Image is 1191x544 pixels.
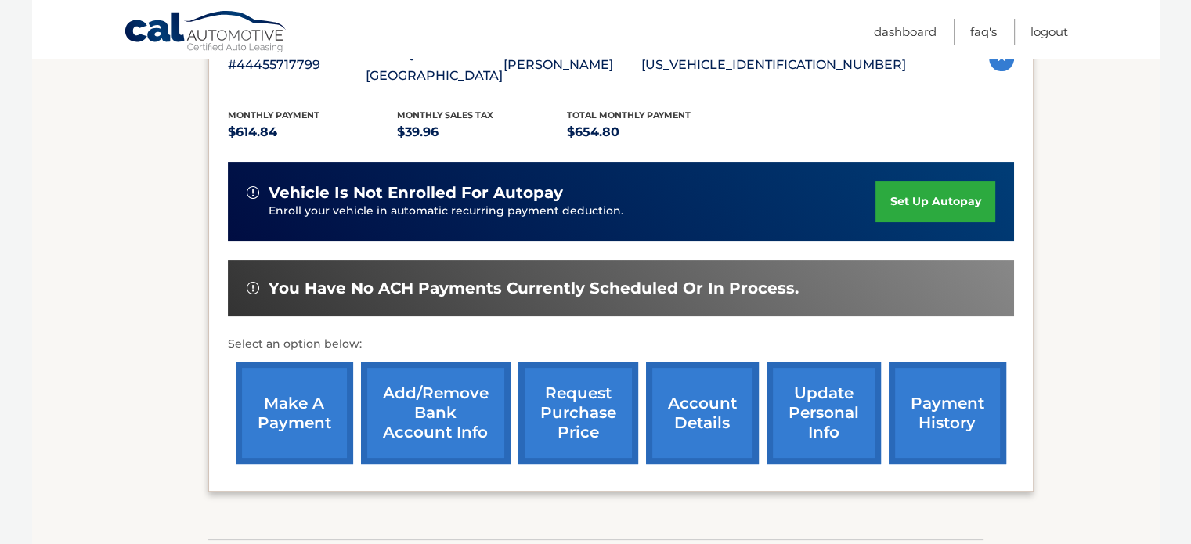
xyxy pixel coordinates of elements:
p: $614.84 [228,121,398,143]
p: Enroll your vehicle in automatic recurring payment deduction. [269,203,876,220]
a: FAQ's [970,19,997,45]
p: Select an option below: [228,335,1014,354]
a: make a payment [236,362,353,464]
a: update personal info [767,362,881,464]
a: Logout [1030,19,1068,45]
a: account details [646,362,759,464]
span: Total Monthly Payment [567,110,691,121]
a: set up autopay [875,181,994,222]
p: [PERSON_NAME] [503,54,641,76]
p: $654.80 [567,121,737,143]
a: Dashboard [874,19,937,45]
p: [US_VEHICLE_IDENTIFICATION_NUMBER] [641,54,906,76]
p: 2024 Hyundai [GEOGRAPHIC_DATA] [366,43,503,87]
img: alert-white.svg [247,186,259,199]
a: payment history [889,362,1006,464]
img: alert-white.svg [247,282,259,294]
span: Monthly sales Tax [397,110,493,121]
p: #44455717799 [228,54,366,76]
p: $39.96 [397,121,567,143]
a: Add/Remove bank account info [361,362,511,464]
a: Cal Automotive [124,10,288,56]
span: Monthly Payment [228,110,319,121]
span: vehicle is not enrolled for autopay [269,183,563,203]
span: You have no ACH payments currently scheduled or in process. [269,279,799,298]
a: request purchase price [518,362,638,464]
